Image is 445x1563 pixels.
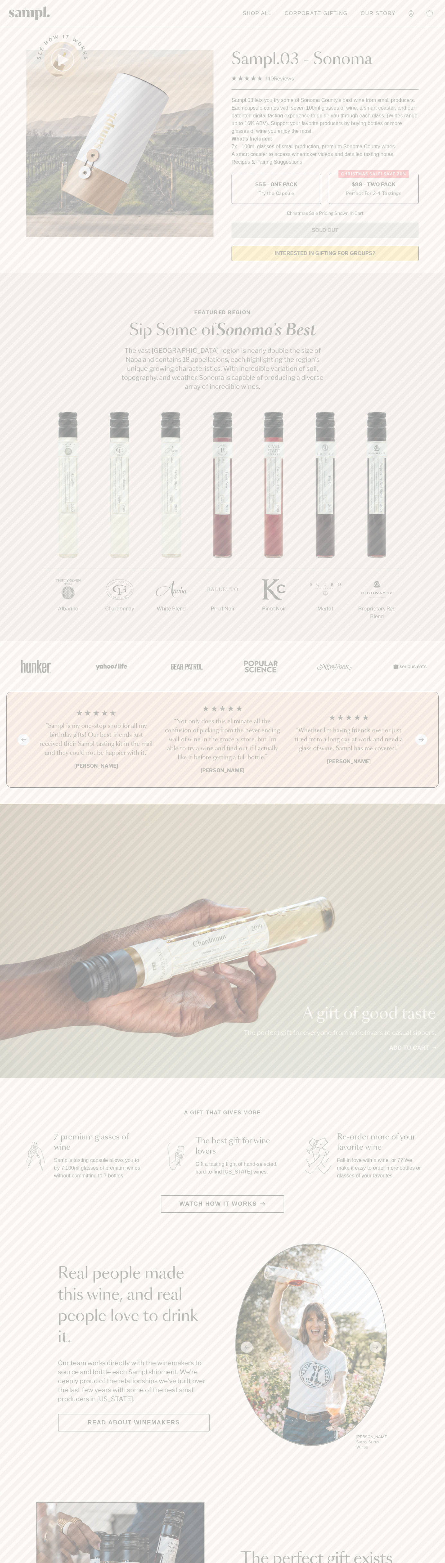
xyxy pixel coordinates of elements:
button: Watch how it works [161,1195,284,1213]
div: 140Reviews [232,74,294,83]
p: Merlot [300,605,351,613]
h2: Real people made this wine, and real people love to drink it. [58,1263,210,1348]
ul: carousel [235,1244,387,1451]
small: Try the Capsule [259,190,294,197]
b: [PERSON_NAME] [74,763,118,769]
p: Albarino [42,605,94,613]
h3: The best gift for wine lovers [195,1136,283,1156]
div: Sampl.03 lets you try some of Sonoma County's best wine from small producers. Each capsule comes ... [232,96,419,135]
a: Corporate Gifting [281,6,351,21]
img: Artboard_3_0b291449-6e8c-4d07-b2c2-3f3601a19cd1_x450.png [315,653,354,680]
li: Christmas Sale Pricing Shown In Cart [284,210,367,216]
p: A gift of good taste [244,1006,436,1022]
p: Sampl's tasting capsule allows you to try 7 100ml glasses of premium wines without committing to ... [54,1156,141,1180]
h3: “Whether I'm having friends over or just tired from a long day at work and need a glass of wine, ... [291,726,407,753]
button: See how it works [44,42,80,78]
p: Pinot Noir [248,605,300,613]
span: 140 [265,76,274,82]
img: Artboard_1_c8cd28af-0030-4af1-819c-248e302c7f06_x450.png [17,653,55,680]
h2: Sip Some of [120,323,325,338]
p: The perfect gift for everyone from wine lovers to casual sippers. [244,1028,436,1037]
li: A smart coaster to access winemaker videos and detailed tasting notes. [232,151,419,158]
small: Perfect For 2-4 Tastings [346,190,401,197]
b: [PERSON_NAME] [327,758,371,764]
div: Christmas SALE! Save 20% [339,170,409,178]
h1: Sampl.03 - Sonoma [232,50,419,69]
p: Our team works directly with the winemakers to source and bottle each Sampl shipment. We’re deepl... [58,1358,210,1403]
li: 1 / 4 [38,705,154,774]
button: Next slide [415,734,427,745]
p: Gift a tasting flight of hand-selected, hard-to-find [US_STATE] wines. [195,1160,283,1176]
li: 4 / 7 [197,412,248,633]
p: Fall in love with a wine, or 7? We make it easy to order more bottles or glasses of your favorites. [337,1156,424,1180]
li: 5 / 7 [248,412,300,633]
a: interested in gifting for groups? [232,246,419,261]
img: Sampl logo [9,6,50,20]
img: Artboard_7_5b34974b-f019-449e-91fb-745f8d0877ee_x450.png [390,653,428,680]
p: [PERSON_NAME] Sutro, Sutro Wines [356,1434,387,1450]
div: slide 1 [235,1244,387,1451]
h2: A gift that gives more [184,1109,261,1117]
p: Featured Region [120,309,325,316]
li: 2 / 4 [165,705,281,774]
li: 1 / 7 [42,412,94,633]
p: Proprietary Red Blend [351,605,403,620]
img: Artboard_4_28b4d326-c26e-48f9-9c80-911f17d6414e_x450.png [241,653,279,680]
a: Read about Winemakers [58,1414,210,1431]
p: The vast [GEOGRAPHIC_DATA] region is nearly double the size of Napa and contains 18 appellations,... [120,346,325,391]
li: 6 / 7 [300,412,351,633]
a: Shop All [240,6,275,21]
li: 7x - 100ml glasses of small production, premium Sonoma County wines [232,143,419,151]
a: Add to cart [389,1044,436,1052]
li: 3 / 4 [291,705,407,774]
button: Previous slide [18,734,30,745]
em: Sonoma's Best [216,323,316,338]
p: Chardonnay [94,605,145,613]
strong: What’s Included: [232,136,272,142]
span: $88 - Two Pack [352,181,396,188]
h3: 7 premium glasses of wine [54,1132,141,1153]
img: Sampl.03 - Sonoma [26,50,213,237]
img: Artboard_6_04f9a106-072f-468a-bdd7-f11783b05722_x450.png [91,653,130,680]
button: Sold Out [232,223,419,238]
b: [PERSON_NAME] [201,767,244,773]
li: 3 / 7 [145,412,197,633]
span: Reviews [274,76,294,82]
h3: “Sampl is my one-stop shop for all my birthday gifts! Our best friends just received their Sampl ... [38,722,154,758]
p: Pinot Noir [197,605,248,613]
h3: “Not only does this eliminate all the confusion of picking from the never ending wall of wine in ... [165,717,281,762]
li: 7 / 7 [351,412,403,641]
li: 2 / 7 [94,412,145,633]
img: Artboard_5_7fdae55a-36fd-43f7-8bfd-f74a06a2878e_x450.png [166,653,204,680]
h3: Re-order more of your favorite wine [337,1132,424,1153]
p: White Blend [145,605,197,613]
span: $55 - One Pack [255,181,298,188]
a: Our Story [358,6,399,21]
li: Recipes & Pairing Suggestions [232,158,419,166]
